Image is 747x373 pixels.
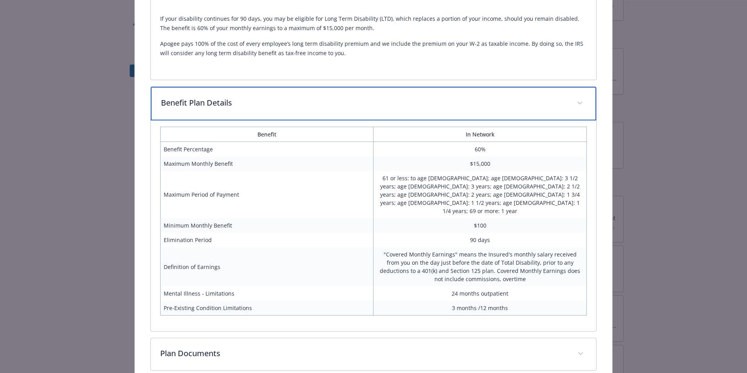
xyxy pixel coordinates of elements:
td: 61 or less: to age [DEMOGRAPHIC_DATA]; age [DEMOGRAPHIC_DATA]: 3 1/2 years; age [DEMOGRAPHIC_DATA... [373,171,586,218]
p: If your disability continues for 90 days, you may be eligible for Long Term Disability (LTD), whi... [160,14,587,33]
td: Maximum Period of Payment [161,171,373,218]
td: 90 days [373,233,586,247]
p: Plan Documents [160,348,568,359]
td: $100 [373,218,586,233]
td: Mental Illness - Limitations [161,286,373,301]
td: 3 months /12 months [373,301,586,316]
p: Apogee pays 100% of the cost of every employee’s long term disability premium and we include the ... [160,39,587,58]
td: 60% [373,142,586,157]
td: Minimum Monthly Benefit [161,218,373,233]
td: Pre-Existing Condition Limitations [161,301,373,316]
div: Plan Documents [151,338,596,370]
th: Benefit [161,127,373,142]
td: 24 months outpatient [373,286,586,301]
td: Definition of Earnings [161,247,373,286]
td: $15,000 [373,156,586,171]
td: Maximum Monthly Benefit [161,156,373,171]
td: Elimination Period [161,233,373,247]
div: Benefit Plan Details [151,120,596,331]
div: Benefit Plan Details [151,87,596,120]
p: Benefit Plan Details [161,97,567,109]
div: Description [151,8,596,80]
th: In Network [373,127,586,142]
td: "Covered Monthly Earnings" means the Insured's monthly salary received from you on the day just b... [373,247,586,286]
td: Benefit Percentage [161,142,373,157]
